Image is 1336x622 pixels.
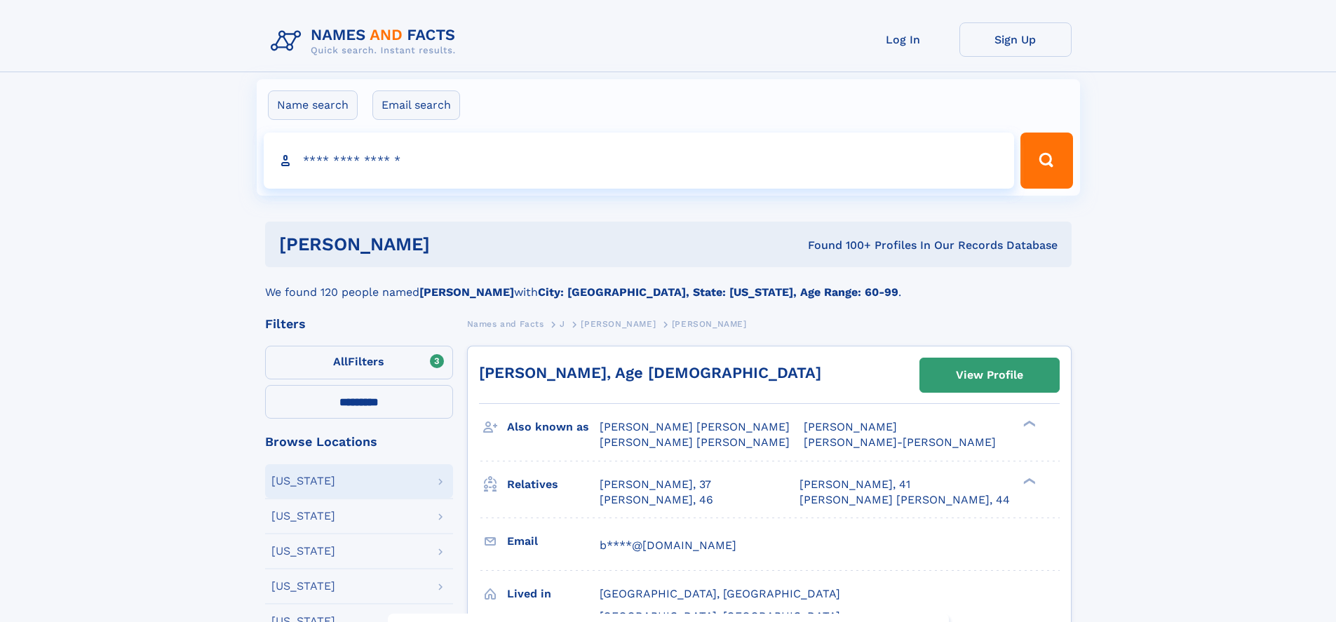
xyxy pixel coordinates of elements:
a: [PERSON_NAME] [PERSON_NAME], 44 [799,492,1010,508]
a: Log In [847,22,959,57]
b: City: [GEOGRAPHIC_DATA], State: [US_STATE], Age Range: 60-99 [538,285,898,299]
span: All [333,355,348,368]
input: search input [264,133,1015,189]
b: [PERSON_NAME] [419,285,514,299]
h1: [PERSON_NAME] [279,236,619,253]
a: Sign Up [959,22,1072,57]
div: Filters [265,318,453,330]
h3: Email [507,529,600,553]
span: [PERSON_NAME] [PERSON_NAME] [600,420,790,433]
h3: Also known as [507,415,600,439]
a: Names and Facts [467,315,544,332]
div: [US_STATE] [271,581,335,592]
h3: Lived in [507,582,600,606]
div: ❯ [1020,476,1037,485]
div: We found 120 people named with . [265,267,1072,301]
div: Browse Locations [265,435,453,448]
div: ❯ [1020,419,1037,428]
label: Email search [372,90,460,120]
a: View Profile [920,358,1059,392]
div: Found 100+ Profiles In Our Records Database [619,238,1058,253]
div: [US_STATE] [271,546,335,557]
div: View Profile [956,359,1023,391]
label: Name search [268,90,358,120]
span: [PERSON_NAME] [581,319,656,329]
span: [GEOGRAPHIC_DATA], [GEOGRAPHIC_DATA] [600,587,840,600]
button: Search Button [1020,133,1072,189]
div: [US_STATE] [271,475,335,487]
span: [PERSON_NAME] [804,420,897,433]
span: J [560,319,565,329]
span: [PERSON_NAME] [PERSON_NAME] [600,435,790,449]
a: [PERSON_NAME], 46 [600,492,713,508]
a: [PERSON_NAME], Age [DEMOGRAPHIC_DATA] [479,364,821,381]
span: [PERSON_NAME] [672,319,747,329]
img: Logo Names and Facts [265,22,467,60]
a: [PERSON_NAME], 41 [799,477,910,492]
label: Filters [265,346,453,379]
span: [PERSON_NAME]-[PERSON_NAME] [804,435,996,449]
a: [PERSON_NAME], 37 [600,477,711,492]
a: J [560,315,565,332]
h3: Relatives [507,473,600,496]
div: [US_STATE] [271,511,335,522]
a: [PERSON_NAME] [581,315,656,332]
